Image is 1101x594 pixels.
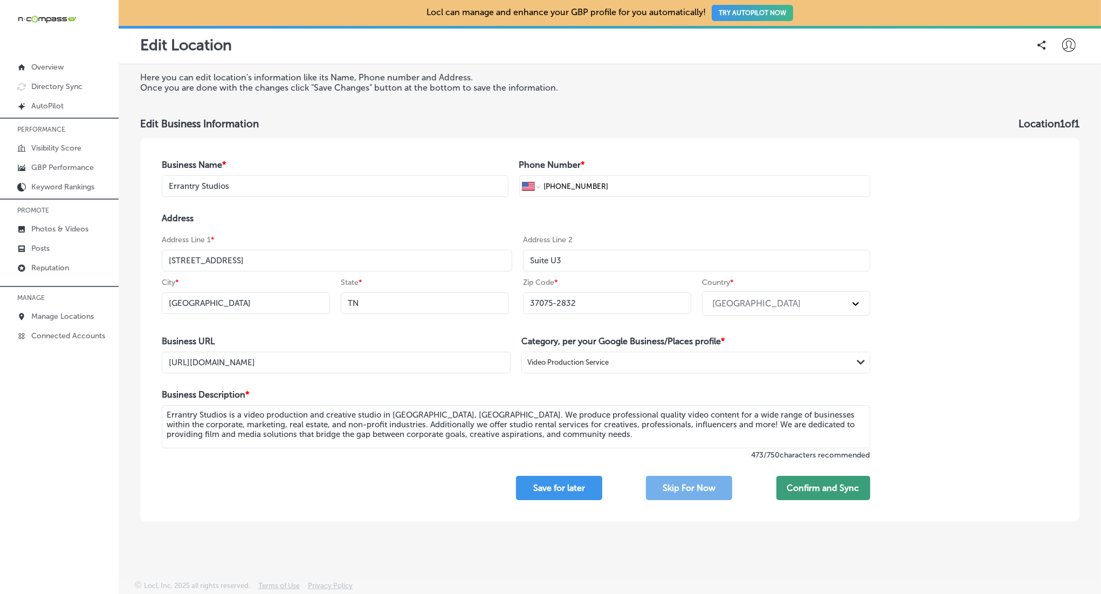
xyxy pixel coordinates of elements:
button: Confirm and Sync [776,476,870,500]
input: Phone number [542,176,867,196]
p: Manage Locations [31,312,94,321]
p: Visibility Score [31,144,81,153]
input: NY [341,292,509,314]
h4: Business Description [162,390,870,400]
input: Enter Location Name [162,175,508,197]
p: Once you are done with the changes click "Save Changes" button at the bottom to save the informat... [140,83,751,93]
h4: Address [162,213,870,223]
div: Video Production Service [527,359,609,367]
label: Country [702,278,734,287]
label: 473 / 750 characters recommended [162,450,870,460]
button: Save for later [516,476,602,500]
h3: Edit Business Information [140,118,259,130]
img: 660ab0bf-5cc7-4cb8-ba1c-48b5ae0f18e60NCTV_CLogo_TV_Black_-500x88.png [17,14,77,24]
h3: Location 1 of 1 [1019,118,1079,130]
h4: Category, per your Google Business/Places profile [521,336,870,346]
input: Enter Zip Code [523,292,691,314]
input: Enter Address Line 1 [162,250,512,271]
p: Overview [31,63,64,72]
p: Connected Accounts [31,331,105,340]
p: AutoPilot [31,101,64,111]
label: State [341,278,362,287]
input: Enter City [162,292,330,314]
p: Photos & Videos [31,224,88,234]
p: Reputation [31,263,69,272]
button: TRY AUTOPILOT NOW [712,5,793,21]
p: Directory Sync [31,82,82,91]
textarea: Errantry Studios is a video production and creative studio in [GEOGRAPHIC_DATA], [GEOGRAPHIC_DATA... [162,405,870,448]
h4: Business Name [162,160,508,170]
input: Enter Address Line 2 [523,250,870,271]
button: Skip For Now [646,476,732,500]
h4: Phone Number [519,160,870,170]
h4: Business URL [162,336,511,346]
p: Here you can edit location's information like its Name, Phone number and Address. [140,72,751,83]
input: Enter Business URL [162,352,511,373]
label: Zip Code [523,278,558,287]
p: Posts [31,244,50,253]
p: Locl, Inc. 2025 all rights reserved. [144,582,250,590]
p: Edit Location [140,36,232,54]
label: Address Line 1 [162,235,215,244]
p: Keyword Rankings [31,182,94,192]
div: [GEOGRAPHIC_DATA] [712,298,801,309]
label: Address Line 2 [523,235,573,244]
p: GBP Performance [31,163,94,172]
label: City [162,278,179,287]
